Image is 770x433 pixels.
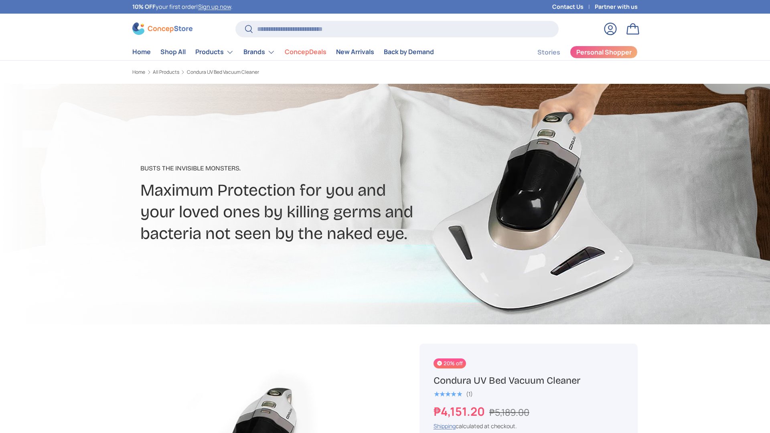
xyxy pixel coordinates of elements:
[434,358,466,368] span: 20% off
[132,22,192,35] img: ConcepStore
[576,49,632,55] span: Personal Shopper
[140,180,448,245] h2: Maximum Protection for you and your loved ones by killing germs and bacteria not seen by the nake...
[198,3,231,10] a: Sign up now
[336,44,374,60] a: New Arrivals
[132,44,434,60] nav: Primary
[132,69,400,76] nav: Breadcrumbs
[153,70,179,75] a: All Products
[489,406,529,419] s: ₱5,189.00
[434,422,624,430] div: calculated at checkout.
[434,422,456,430] a: Shipping
[466,391,473,397] div: (1)
[132,70,145,75] a: Home
[595,2,638,11] a: Partner with us
[132,2,233,11] p: your first order! .
[195,44,234,60] a: Products
[190,44,239,60] summary: Products
[132,3,156,10] strong: 10% OFF
[570,46,638,59] a: Personal Shopper
[160,44,186,60] a: Shop All
[434,391,462,398] div: 5.0 out of 5.0 stars
[239,44,280,60] summary: Brands
[132,44,151,60] a: Home
[434,390,462,398] span: ★★★★★
[518,44,638,60] nav: Secondary
[384,44,434,60] a: Back by Demand
[552,2,595,11] a: Contact Us
[187,70,259,75] a: Condura UV Bed Vacuum Cleaner
[140,164,448,173] p: Busts The Invisible Monsters​.
[434,374,624,387] h1: Condura UV Bed Vacuum Cleaner
[434,389,473,398] a: 5.0 out of 5.0 stars (1)
[434,403,487,419] strong: ₱4,151.20
[537,45,560,60] a: Stories
[243,44,275,60] a: Brands
[285,44,326,60] a: ConcepDeals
